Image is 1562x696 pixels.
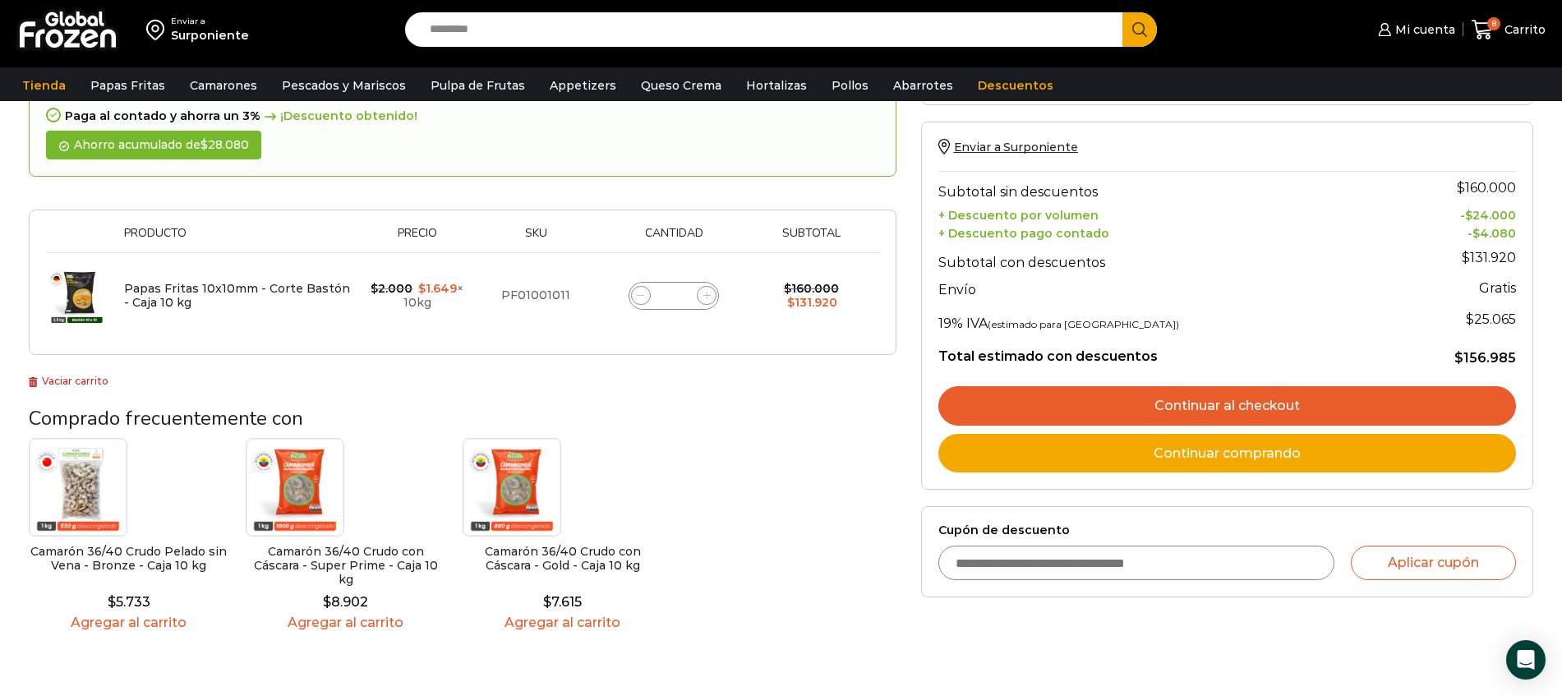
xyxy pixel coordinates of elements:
[970,70,1062,101] a: Descuentos
[938,523,1516,537] label: Cupón de descuento
[463,545,663,573] h2: Camarón 36/40 Crudo con Cáscara - Gold - Caja 10 kg
[14,70,74,101] a: Tienda
[938,171,1385,204] th: Subtotal sin descuentos
[29,375,108,387] a: Vaciar carrito
[938,140,1078,154] a: Enviar a Surponiente
[1472,226,1480,241] span: $
[938,204,1385,223] th: + Descuento por volumen
[1472,226,1516,241] bdi: 4.080
[938,274,1385,303] th: Envío
[954,140,1078,154] span: Enviar a Surponiente
[752,227,870,252] th: Subtotal
[260,109,417,123] span: ¡Descuento obtenido!
[46,131,261,159] div: Ahorro acumulado de
[146,16,171,44] img: address-field-icon.svg
[171,16,249,27] div: Enviar a
[787,295,795,310] span: $
[1465,208,1516,223] bdi: 24.000
[596,227,752,252] th: Cantidad
[1374,13,1454,46] a: Mi cuenta
[323,594,331,610] span: $
[323,594,368,610] bdi: 8.902
[116,227,359,252] th: Producto
[738,70,815,101] a: Hortalizas
[1454,350,1516,366] bdi: 156.985
[938,223,1385,242] th: + Descuento pago contado
[885,70,961,101] a: Abarrotes
[200,137,208,152] span: $
[1466,311,1474,327] span: $
[29,615,229,630] a: Agregar al carrito
[274,70,414,101] a: Pescados y Mariscos
[1462,250,1516,265] bdi: 131.920
[784,281,791,296] span: $
[371,281,378,296] span: $
[418,281,426,296] span: $
[1466,311,1516,327] span: 25.065
[124,281,350,310] a: Papas Fritas 10x10mm - Corte Bastón - Caja 10 kg
[171,27,249,44] div: Surponiente
[988,318,1179,330] small: (estimado para [GEOGRAPHIC_DATA])
[938,242,1385,274] th: Subtotal con descuentos
[1385,223,1516,242] td: -
[476,227,596,252] th: Sku
[787,295,837,310] bdi: 131.920
[359,253,476,339] td: × 10kg
[1457,180,1516,196] bdi: 160.000
[541,70,624,101] a: Appetizers
[246,545,446,586] h2: Camarón 36/40 Crudo con Cáscara - Super Prime - Caja 10 kg
[784,281,839,296] bdi: 160.000
[938,386,1516,426] a: Continuar al checkout
[29,545,229,573] h2: Camarón 36/40 Crudo Pelado sin Vena - Bronze - Caja 10 kg
[1391,21,1455,38] span: Mi cuenta
[1457,180,1465,196] span: $
[1462,250,1470,265] span: $
[543,594,551,610] span: $
[359,227,476,252] th: Precio
[633,70,730,101] a: Queso Crema
[1487,17,1500,30] span: 8
[463,615,663,630] a: Agregar al carrito
[29,405,303,431] span: Comprado frecuentemente con
[1479,280,1516,296] strong: Gratis
[200,137,249,152] bdi: 28.080
[1454,350,1463,366] span: $
[46,109,879,123] div: Paga al contado y ahorra un 3%
[1385,204,1516,223] td: -
[543,594,582,610] bdi: 7.615
[1351,546,1516,580] button: Aplicar cupón
[938,302,1385,335] th: 19% IVA
[82,70,173,101] a: Papas Fritas
[1506,640,1546,680] div: Open Intercom Messenger
[422,70,533,101] a: Pulpa de Frutas
[371,281,412,296] bdi: 2.000
[108,594,150,610] bdi: 5.733
[662,284,685,307] input: Product quantity
[108,594,116,610] span: $
[938,335,1385,366] th: Total estimado con descuentos
[938,434,1516,473] a: Continuar comprando
[418,281,457,296] bdi: 1.649
[1122,12,1157,47] button: Search button
[823,70,877,101] a: Pollos
[1465,208,1472,223] span: $
[182,70,265,101] a: Camarones
[1500,21,1546,38] span: Carrito
[476,253,596,339] td: PF01001011
[246,615,446,630] a: Agregar al carrito
[1472,11,1546,49] a: 8 Carrito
